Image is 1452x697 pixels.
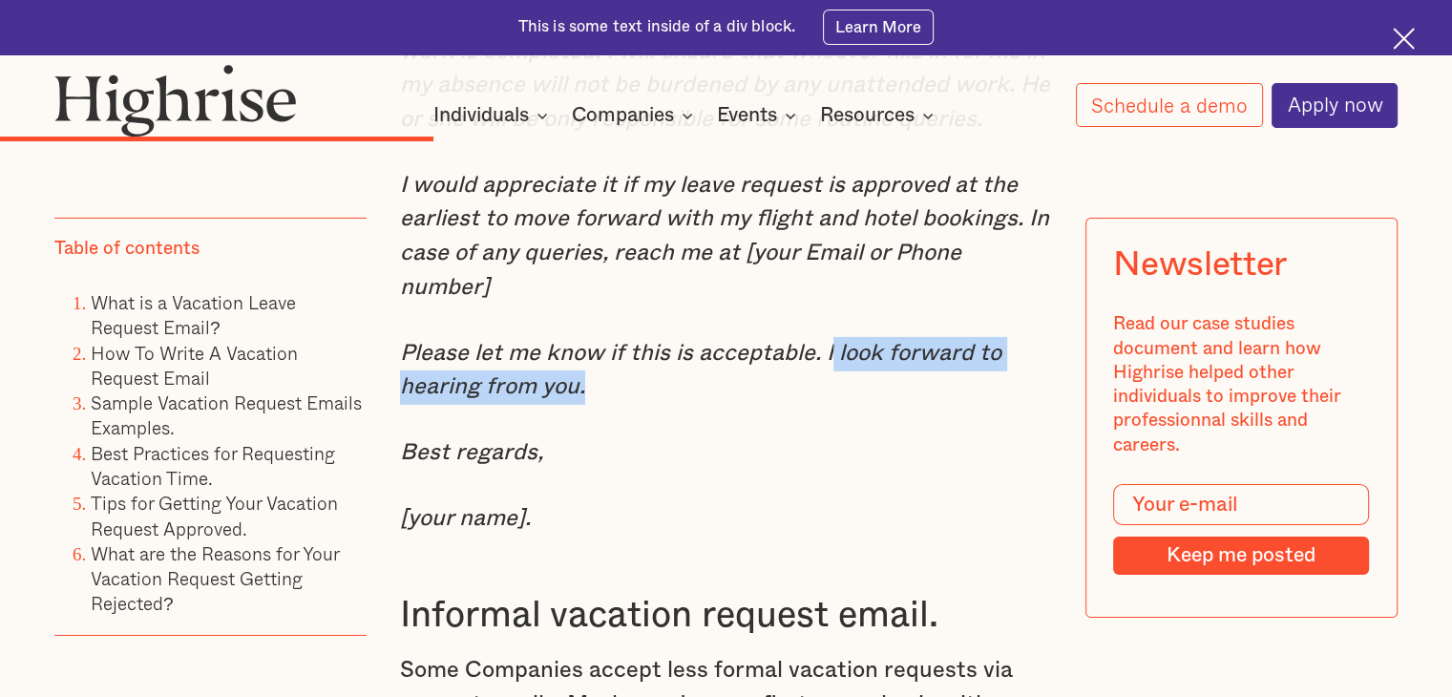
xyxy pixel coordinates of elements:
em: I would appreciate it if my leave request is approved at the earliest to move forward with my fli... [400,174,1049,299]
img: Cross icon [1393,28,1415,50]
a: What are the Reasons for Your Vacation Request Getting Rejected? [91,539,339,618]
div: Newsletter [1114,246,1287,285]
div: Individuals [433,104,529,127]
form: Modal Form [1114,485,1370,576]
div: Read our case studies document and learn how Highrise helped other individuals to improve their p... [1114,313,1370,458]
div: Events [717,104,777,127]
div: Table of contents [54,237,200,261]
a: Sample Vacation Request Emails Examples. [91,389,362,441]
input: Keep me posted [1114,537,1370,575]
img: Highrise logo [54,64,297,137]
div: Resources [820,104,915,127]
a: How To Write A Vacation Request Email [91,339,298,391]
div: Individuals [433,104,554,127]
a: Best Practices for Requesting Vacation Time. [91,439,335,492]
a: Apply now [1272,83,1398,128]
div: Companies [572,104,699,127]
div: Resources [820,104,939,127]
input: Your e-mail [1114,485,1370,526]
div: Events [717,104,802,127]
a: Tips for Getting Your Vacation Request Approved. [91,490,338,542]
div: Companies [572,104,674,127]
a: Learn More [823,10,935,44]
div: This is some text inside of a div block. [518,16,796,38]
em: [your name]. [400,507,531,530]
em: Best regards, [400,441,543,464]
em: Please let me know if this is acceptable. I look forward to hearing from you. [400,342,1001,399]
h3: Informal vacation request email. [400,593,1052,639]
a: Schedule a demo [1076,83,1263,127]
a: What is a Vacation Leave Request Email? [91,288,296,341]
